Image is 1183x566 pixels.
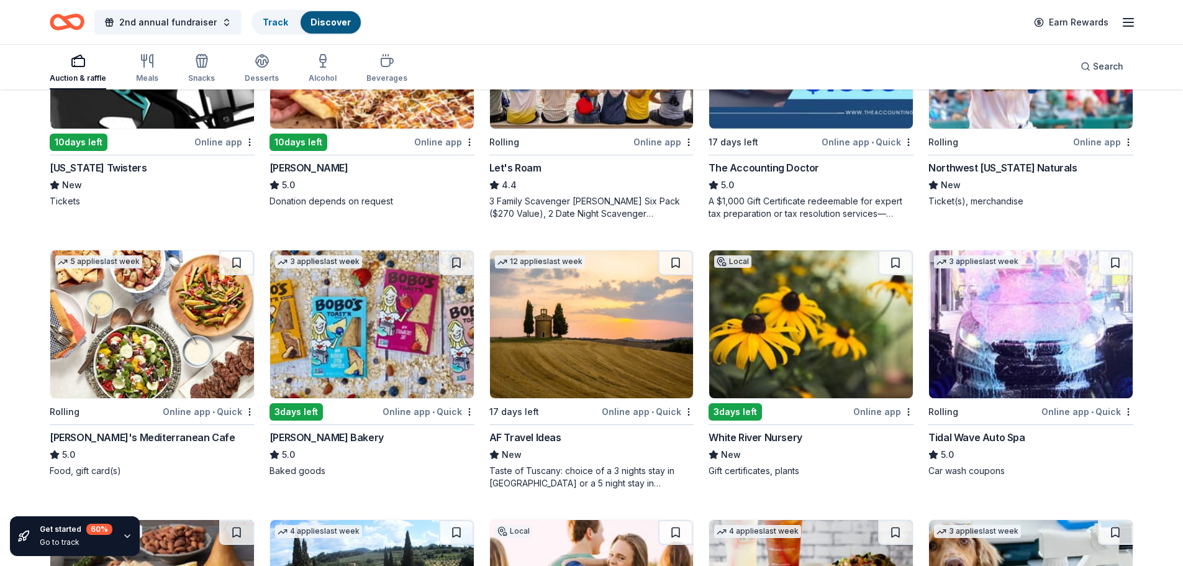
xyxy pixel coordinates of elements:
[275,525,362,538] div: 4 applies last week
[188,73,215,83] div: Snacks
[928,250,1133,477] a: Image for Tidal Wave Auto Spa3 applieslast weekRollingOnline app•QuickTidal Wave Auto Spa5.0Car w...
[934,255,1021,268] div: 3 applies last week
[489,430,561,445] div: AF Travel Ideas
[432,407,435,417] span: •
[310,17,351,27] a: Discover
[1027,11,1116,34] a: Earn Rewards
[50,195,255,208] div: Tickets
[270,250,474,398] img: Image for Bobo's Bakery
[709,465,913,477] div: Gift certificates, plants
[1071,54,1133,79] button: Search
[714,525,801,538] div: 4 applies last week
[163,404,255,419] div: Online app Quick
[721,178,734,193] span: 5.0
[245,73,279,83] div: Desserts
[50,250,255,477] a: Image for Taziki's Mediterranean Cafe5 applieslast weekRollingOnline app•Quick[PERSON_NAME]'s Med...
[212,407,215,417] span: •
[709,160,819,175] div: The Accounting Doctor
[414,134,474,150] div: Online app
[941,447,954,462] span: 5.0
[495,255,585,268] div: 12 applies last week
[309,73,337,83] div: Alcohol
[602,404,694,419] div: Online app Quick
[853,404,913,419] div: Online app
[929,250,1133,398] img: Image for Tidal Wave Auto Spa
[263,17,288,27] a: Track
[40,524,112,535] div: Get started
[194,134,255,150] div: Online app
[252,10,362,35] button: TrackDiscover
[50,7,84,37] a: Home
[119,15,217,30] span: 2nd annual fundraiser
[282,178,295,193] span: 5.0
[50,465,255,477] div: Food, gift card(s)
[871,137,874,147] span: •
[270,250,474,477] a: Image for Bobo's Bakery3 applieslast week3days leftOnline app•Quick[PERSON_NAME] Bakery5.0Baked g...
[188,48,215,89] button: Snacks
[651,407,654,417] span: •
[309,48,337,89] button: Alcohol
[928,430,1025,445] div: Tidal Wave Auto Spa
[928,195,1133,208] div: Ticket(s), merchandise
[270,465,474,477] div: Baked goods
[366,48,407,89] button: Beverages
[50,73,106,83] div: Auction & raffle
[245,48,279,89] button: Desserts
[1091,407,1094,417] span: •
[489,465,694,490] div: Taste of Tuscany: choice of a 3 nights stay in [GEOGRAPHIC_DATA] or a 5 night stay in [GEOGRAPHIC...
[94,10,242,35] button: 2nd annual fundraiser
[136,73,158,83] div: Meals
[270,403,323,421] div: 3 days left
[50,48,106,89] button: Auction & raffle
[50,404,79,419] div: Rolling
[928,160,1077,175] div: Northwest [US_STATE] Naturals
[489,195,694,220] div: 3 Family Scavenger [PERSON_NAME] Six Pack ($270 Value), 2 Date Night Scavenger [PERSON_NAME] Two ...
[934,525,1021,538] div: 3 applies last week
[383,404,474,419] div: Online app Quick
[50,160,147,175] div: [US_STATE] Twisters
[502,447,522,462] span: New
[270,134,327,151] div: 10 days left
[1041,404,1133,419] div: Online app Quick
[490,250,694,398] img: Image for AF Travel Ideas
[136,48,158,89] button: Meals
[270,195,474,208] div: Donation depends on request
[941,178,961,193] span: New
[633,134,694,150] div: Online app
[489,160,542,175] div: Let's Roam
[50,134,107,151] div: 10 days left
[709,250,913,477] a: Image for White River NurseryLocal3days leftOnline appWhite River NurseryNewGift certificates, pl...
[489,135,519,150] div: Rolling
[50,250,254,398] img: Image for Taziki's Mediterranean Cafe
[1073,134,1133,150] div: Online app
[502,178,517,193] span: 4.4
[495,525,532,537] div: Local
[55,255,142,268] div: 5 applies last week
[709,403,762,421] div: 3 days left
[62,447,75,462] span: 5.0
[86,524,112,535] div: 60 %
[40,537,112,547] div: Go to track
[50,430,235,445] div: [PERSON_NAME]'s Mediterranean Cafe
[282,447,295,462] span: 5.0
[709,430,802,445] div: White River Nursery
[928,135,958,150] div: Rolling
[928,404,958,419] div: Rolling
[928,465,1133,477] div: Car wash coupons
[366,73,407,83] div: Beverages
[709,250,913,398] img: Image for White River Nursery
[709,195,913,220] div: A $1,000 Gift Certificate redeemable for expert tax preparation or tax resolution services—recipi...
[822,134,913,150] div: Online app Quick
[62,178,82,193] span: New
[721,447,741,462] span: New
[714,255,751,268] div: Local
[270,430,384,445] div: [PERSON_NAME] Bakery
[709,135,758,150] div: 17 days left
[489,404,539,419] div: 17 days left
[1093,59,1123,74] span: Search
[275,255,362,268] div: 3 applies last week
[489,250,694,490] a: Image for AF Travel Ideas12 applieslast week17 days leftOnline app•QuickAF Travel IdeasNewTaste o...
[270,160,348,175] div: [PERSON_NAME]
